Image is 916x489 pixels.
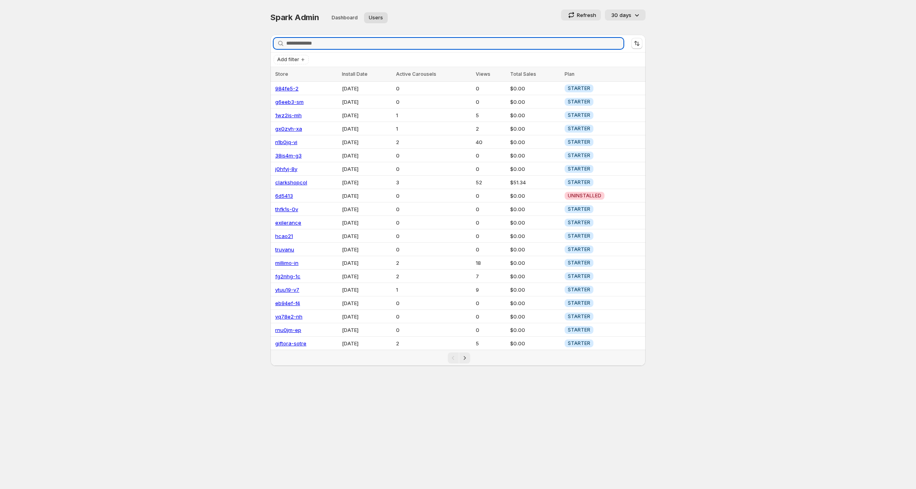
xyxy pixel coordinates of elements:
[508,202,562,216] td: $0.00
[340,109,393,122] td: [DATE]
[508,323,562,337] td: $0.00
[508,283,562,296] td: $0.00
[394,135,473,149] td: 2
[568,152,590,159] span: STARTER
[473,109,508,122] td: 5
[340,176,393,189] td: [DATE]
[510,71,536,77] span: Total Sales
[394,82,473,95] td: 0
[577,11,596,19] p: Refresh
[508,149,562,162] td: $0.00
[473,216,508,229] td: 0
[394,122,473,135] td: 1
[275,233,293,239] a: hcao21
[568,219,590,226] span: STARTER
[508,243,562,256] td: $0.00
[274,55,309,64] button: Add filter
[275,166,297,172] a: j0hfyj-8y
[568,340,590,347] span: STARTER
[332,15,358,21] span: Dashboard
[394,283,473,296] td: 1
[342,71,368,77] span: Install Date
[275,340,306,347] a: giftora-sotre
[508,216,562,229] td: $0.00
[568,300,590,306] span: STARTER
[473,149,508,162] td: 0
[473,122,508,135] td: 2
[394,243,473,256] td: 0
[394,189,473,202] td: 0
[561,9,601,21] button: Refresh
[275,179,307,185] a: clarkshopcol
[340,310,393,323] td: [DATE]
[508,229,562,243] td: $0.00
[396,71,436,77] span: Active Carousels
[275,246,294,253] a: truvanu
[394,310,473,323] td: 0
[568,112,590,118] span: STARTER
[473,229,508,243] td: 0
[508,296,562,310] td: $0.00
[275,206,298,212] a: thfk1s-0v
[275,260,298,266] a: millimo-in
[568,179,590,185] span: STARTER
[394,216,473,229] td: 0
[394,296,473,310] td: 0
[275,85,298,92] a: 984fe5-2
[568,166,590,172] span: STARTER
[394,109,473,122] td: 1
[394,202,473,216] td: 0
[568,246,590,253] span: STARTER
[327,12,362,23] button: Dashboard overview
[473,310,508,323] td: 0
[275,112,302,118] a: 1wz2is-mh
[394,229,473,243] td: 0
[473,95,508,109] td: 0
[508,122,562,135] td: $0.00
[508,82,562,95] td: $0.00
[568,139,590,145] span: STARTER
[508,135,562,149] td: $0.00
[340,162,393,176] td: [DATE]
[473,162,508,176] td: 0
[340,243,393,256] td: [DATE]
[508,270,562,283] td: $0.00
[340,122,393,135] td: [DATE]
[568,273,590,279] span: STARTER
[611,11,631,19] p: 30 days
[270,13,319,22] span: Spark Admin
[275,313,302,320] a: vq78e2-nh
[364,12,388,23] button: User management
[473,296,508,310] td: 0
[473,270,508,283] td: 7
[508,109,562,122] td: $0.00
[459,352,470,363] button: Next
[568,233,590,239] span: STARTER
[473,82,508,95] td: 0
[508,95,562,109] td: $0.00
[473,323,508,337] td: 0
[340,149,393,162] td: [DATE]
[340,95,393,109] td: [DATE]
[275,152,302,159] a: 38is4m-g3
[473,135,508,149] td: 40
[275,139,297,145] a: n1b0jq-vi
[340,229,393,243] td: [DATE]
[508,162,562,176] td: $0.00
[568,287,590,293] span: STARTER
[340,216,393,229] td: [DATE]
[340,202,393,216] td: [DATE]
[473,256,508,270] td: 18
[340,189,393,202] td: [DATE]
[270,350,646,366] nav: Pagination
[631,38,642,49] button: Sort the results
[275,287,299,293] a: ytuu19-v7
[568,206,590,212] span: STARTER
[508,176,562,189] td: $51.34
[340,337,393,350] td: [DATE]
[275,327,301,333] a: rnu0jm-ep
[605,9,646,21] button: 30 days
[275,99,304,105] a: g6eeb3-sm
[275,71,288,77] span: Store
[508,337,562,350] td: $0.00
